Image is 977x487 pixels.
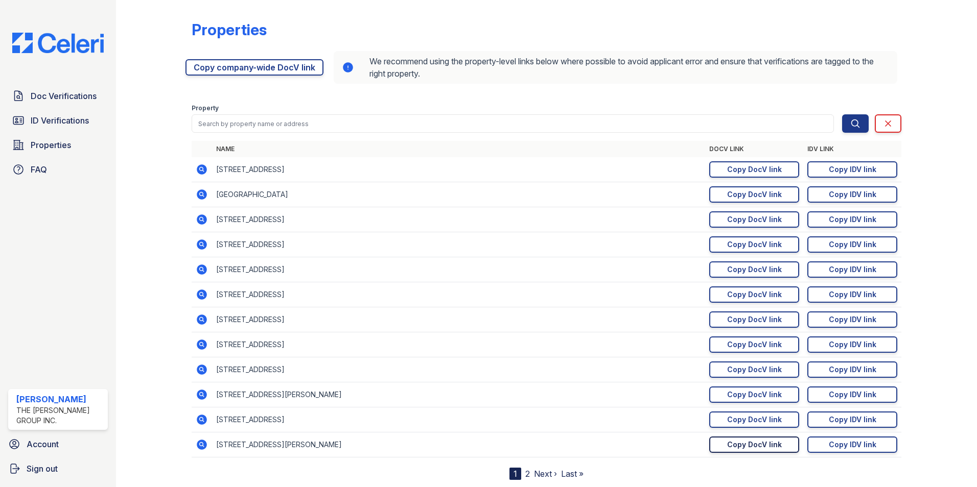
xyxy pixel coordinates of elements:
div: Copy IDV link [829,164,876,175]
a: Copy DocV link [709,436,799,453]
a: Copy DocV link [709,286,799,303]
input: Search by property name or address [192,114,834,133]
a: Copy IDV link [807,236,897,253]
span: FAQ [31,163,47,176]
div: Properties [192,20,267,39]
th: Name [212,141,705,157]
td: [STREET_ADDRESS] [212,332,705,357]
td: [STREET_ADDRESS][PERSON_NAME] [212,432,705,457]
div: Copy IDV link [829,364,876,375]
a: Copy IDV link [807,311,897,328]
a: Account [4,434,112,454]
a: Sign out [4,458,112,479]
a: Copy IDV link [807,286,897,303]
div: Copy IDV link [829,389,876,400]
span: ID Verifications [31,114,89,127]
a: Copy company-wide DocV link [185,59,323,76]
a: Copy DocV link [709,336,799,353]
div: Copy DocV link [727,289,782,300]
td: [STREET_ADDRESS] [212,282,705,307]
div: Copy IDV link [829,339,876,350]
a: Doc Verifications [8,86,108,106]
a: ID Verifications [8,110,108,131]
div: The [PERSON_NAME] Group Inc. [16,405,104,426]
a: Copy DocV link [709,311,799,328]
td: [STREET_ADDRESS] [212,232,705,257]
div: Copy DocV link [727,339,782,350]
a: Copy IDV link [807,211,897,228]
td: [STREET_ADDRESS] [212,157,705,182]
div: We recommend using the property-level links below where possible to avoid applicant error and ens... [334,51,897,84]
div: Copy IDV link [829,289,876,300]
a: Next › [534,469,557,479]
div: Copy DocV link [727,164,782,175]
a: Copy IDV link [807,411,897,428]
div: Copy DocV link [727,214,782,225]
div: Copy DocV link [727,415,782,425]
a: Copy DocV link [709,386,799,403]
a: Copy DocV link [709,211,799,228]
td: [STREET_ADDRESS] [212,257,705,282]
div: 1 [509,468,521,480]
th: DocV Link [705,141,803,157]
td: [STREET_ADDRESS] [212,357,705,382]
div: Copy IDV link [829,440,876,450]
td: [STREET_ADDRESS] [212,307,705,332]
td: [STREET_ADDRESS] [212,407,705,432]
div: Copy IDV link [829,415,876,425]
a: Copy DocV link [709,161,799,178]
a: Copy IDV link [807,161,897,178]
td: [STREET_ADDRESS] [212,207,705,232]
a: Last » [561,469,584,479]
div: Copy DocV link [727,314,782,325]
a: Copy IDV link [807,336,897,353]
a: Copy IDV link [807,186,897,203]
div: Copy IDV link [829,214,876,225]
span: Properties [31,139,71,151]
div: Copy DocV link [727,389,782,400]
span: Doc Verifications [31,90,97,102]
span: Account [27,438,59,450]
a: Copy DocV link [709,236,799,253]
div: [PERSON_NAME] [16,393,104,405]
th: IDV Link [803,141,901,157]
a: Copy IDV link [807,386,897,403]
a: Copy DocV link [709,411,799,428]
a: Copy DocV link [709,261,799,278]
div: Copy IDV link [829,189,876,200]
div: Copy IDV link [829,314,876,325]
div: Copy IDV link [829,239,876,250]
div: Copy DocV link [727,264,782,275]
div: Copy IDV link [829,264,876,275]
div: Copy DocV link [727,440,782,450]
td: [GEOGRAPHIC_DATA] [212,182,705,207]
span: Sign out [27,462,58,475]
a: Properties [8,135,108,155]
a: Copy IDV link [807,261,897,278]
a: FAQ [8,159,108,180]
a: Copy DocV link [709,186,799,203]
div: Copy DocV link [727,239,782,250]
a: 2 [525,469,530,479]
a: Copy IDV link [807,436,897,453]
td: [STREET_ADDRESS][PERSON_NAME] [212,382,705,407]
a: Copy DocV link [709,361,799,378]
div: Copy DocV link [727,364,782,375]
div: Copy DocV link [727,189,782,200]
img: CE_Logo_Blue-a8612792a0a2168367f1c8372b55b34899dd931a85d93a1a3d3e32e68fde9ad4.png [4,33,112,53]
a: Copy IDV link [807,361,897,378]
label: Property [192,104,219,112]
